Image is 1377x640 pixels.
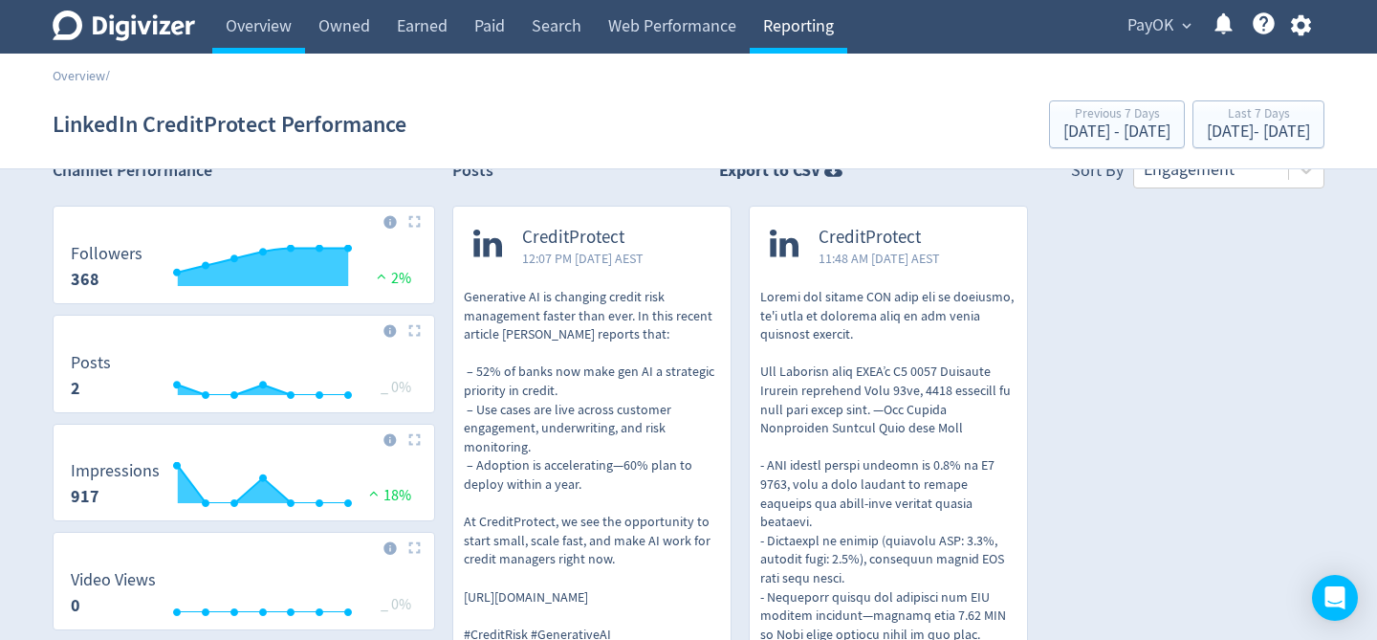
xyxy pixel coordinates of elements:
img: positive-performance.svg [372,269,391,283]
dt: Impressions [71,460,160,482]
img: logo_orange.svg [31,31,46,46]
img: website_grey.svg [31,50,46,65]
div: Sort By [1071,159,1124,188]
div: [DATE] - [DATE] [1207,123,1310,141]
strong: 2 [71,377,80,400]
span: expand_more [1178,17,1195,34]
dt: Followers [71,243,142,265]
button: Last 7 Days[DATE]- [DATE] [1192,100,1324,148]
button: Previous 7 Days[DATE] - [DATE] [1049,100,1185,148]
div: Domain: [DOMAIN_NAME] [50,50,210,65]
img: positive-performance.svg [364,486,383,500]
dt: Video Views [71,569,156,591]
span: CreditProtect [522,227,644,249]
dt: Posts [71,352,111,374]
span: _ 0% [381,595,411,614]
h2: Posts [452,159,493,188]
div: [DATE] - [DATE] [1063,123,1170,141]
span: CreditProtect [819,227,940,249]
img: Placeholder [408,541,421,554]
span: 12:07 PM [DATE] AEST [522,249,644,268]
span: 18% [364,486,411,505]
img: Placeholder [408,324,421,337]
span: 11:48 AM [DATE] AEST [819,249,940,268]
svg: Impressions 917 [61,462,426,513]
div: Previous 7 Days [1063,107,1170,123]
span: / [105,67,110,84]
div: Domain Overview [73,113,171,125]
svg: Posts 2 [61,354,426,405]
img: tab_domain_overview_orange.svg [52,111,67,126]
svg: Video Views 0 [61,571,426,622]
h1: LinkedIn CreditProtect Performance [53,94,406,155]
span: 2% [372,269,411,288]
button: PayOK [1121,11,1196,41]
svg: Followers 368 [61,245,426,296]
div: Open Intercom Messenger [1312,575,1358,621]
div: Keywords by Traffic [211,113,322,125]
div: v 4.0.25 [54,31,94,46]
h2: Channel Performance [53,159,435,183]
img: Placeholder [408,215,421,228]
span: PayOK [1127,11,1173,41]
strong: Export to CSV [719,159,820,183]
a: Overview [53,67,105,84]
strong: 917 [71,485,99,508]
strong: 0 [71,594,80,617]
div: Last 7 Days [1207,107,1310,123]
img: tab_keywords_by_traffic_grey.svg [190,111,206,126]
img: Placeholder [408,433,421,446]
strong: 368 [71,268,99,291]
span: _ 0% [381,378,411,397]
